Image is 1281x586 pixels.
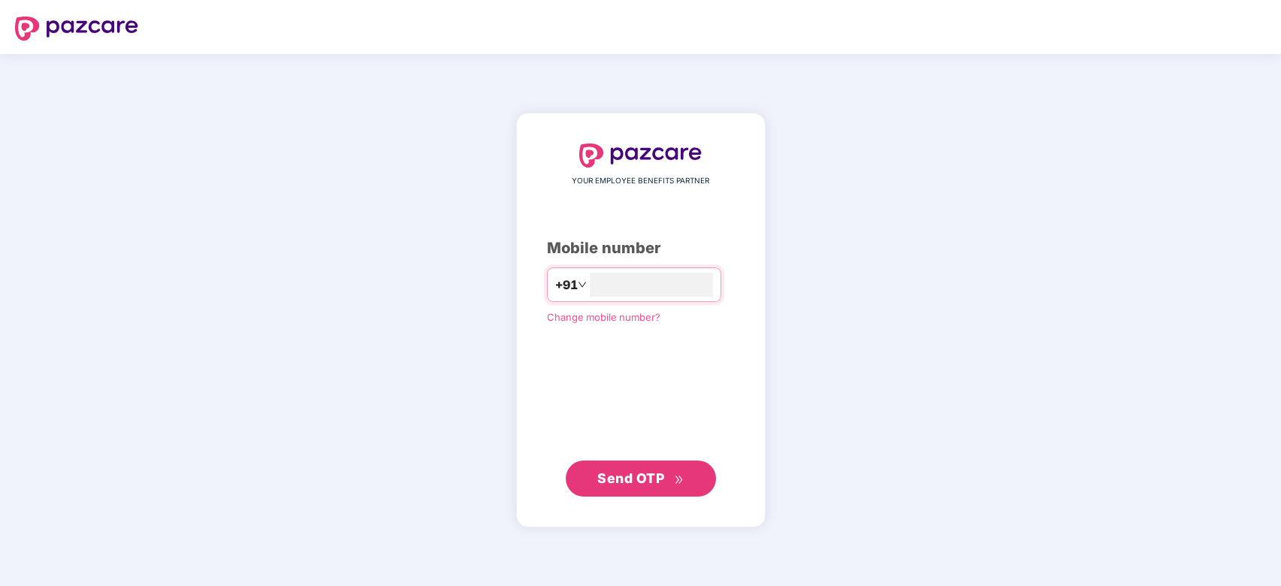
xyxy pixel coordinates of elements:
span: YOUR EMPLOYEE BENEFITS PARTNER [572,175,709,187]
img: logo [579,143,702,168]
div: Mobile number [547,237,735,260]
span: +91 [555,276,578,295]
a: Change mobile number? [547,311,660,323]
button: Send OTPdouble-right [566,461,716,497]
span: double-right [674,475,684,485]
span: down [578,280,587,289]
img: logo [15,17,138,41]
span: Send OTP [597,470,664,486]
